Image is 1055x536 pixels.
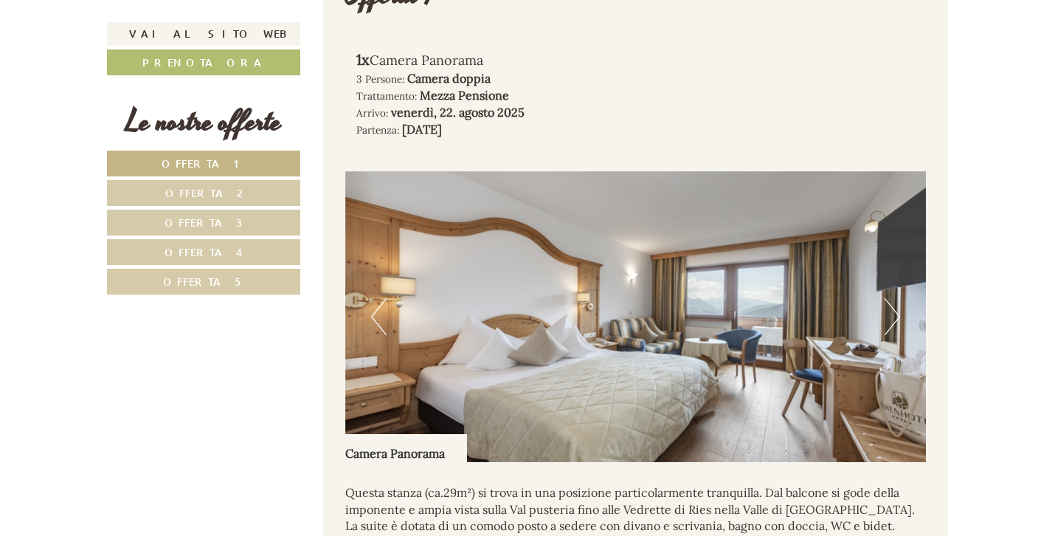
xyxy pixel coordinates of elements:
[165,245,243,259] span: Offerta 4
[356,50,370,69] b: 1x
[345,171,927,462] img: image
[356,106,388,120] small: Arrivo:
[356,49,614,71] div: Camera Panorama
[402,122,442,137] b: [DATE]
[391,105,525,120] b: venerdì, 22. agosto 2025
[885,298,900,335] button: Next
[420,88,509,103] b: Mezza Pensione
[163,275,244,289] span: Offerta 5
[371,298,387,335] button: Previous
[407,71,491,86] b: Camera doppia
[165,186,243,200] span: Offerta 2
[165,216,243,230] span: Offerta 3
[107,22,300,46] a: Vai al sito web
[345,434,467,462] div: Camera Panorama
[162,157,246,171] span: Offerta 1
[107,49,300,75] a: Prenota ora
[356,72,404,86] small: 3 Persone:
[356,123,399,137] small: Partenza:
[107,101,300,143] div: Le nostre offerte
[356,89,417,103] small: Trattamento:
